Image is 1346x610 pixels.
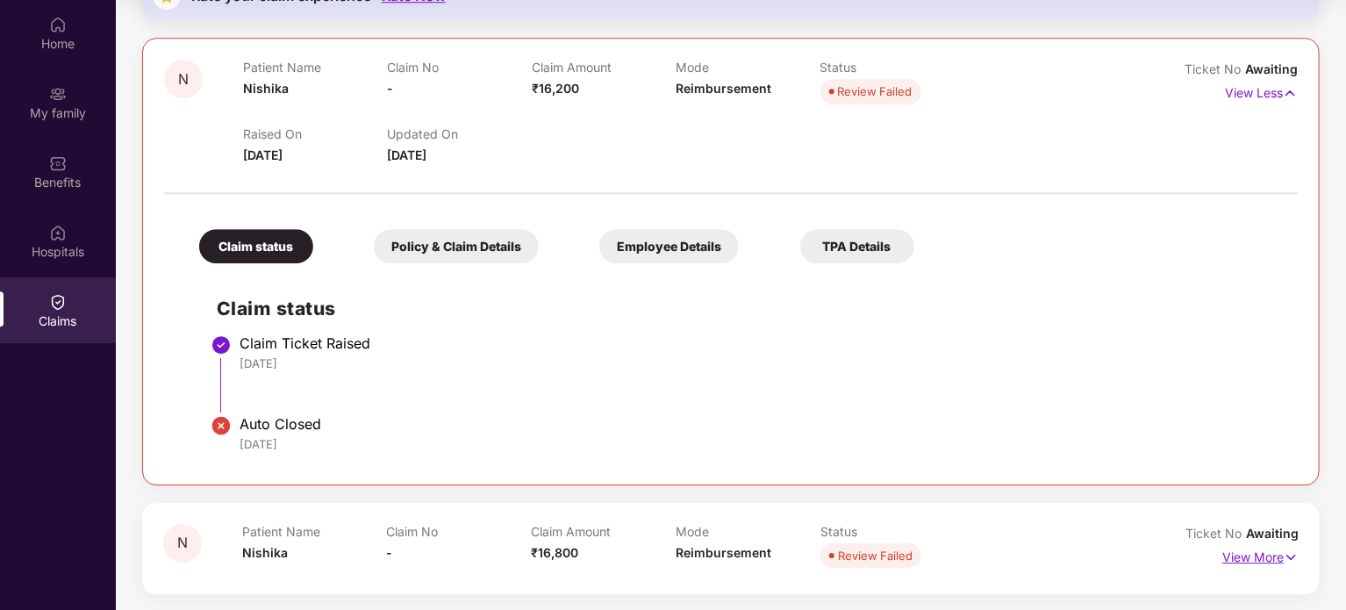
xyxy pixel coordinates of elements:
p: Patient Name [243,60,387,75]
p: View More [1222,543,1299,567]
img: svg+xml;base64,PHN2ZyB4bWxucz0iaHR0cDovL3d3dy53My5vcmcvMjAwMC9zdmciIHdpZHRoPSIxNyIgaGVpZ2h0PSIxNy... [1283,83,1298,103]
div: Review Failed [838,83,913,100]
span: N [177,535,188,550]
span: N [178,72,189,87]
div: TPA Details [800,229,914,263]
span: Reimbursement [676,81,771,96]
p: Status [820,524,965,539]
div: Auto Closed [240,415,1280,433]
img: svg+xml;base64,PHN2ZyBpZD0iSG9zcGl0YWxzIiB4bWxucz0iaHR0cDovL3d3dy53My5vcmcvMjAwMC9zdmciIHdpZHRoPS... [49,224,67,241]
span: Reimbursement [676,545,771,560]
img: svg+xml;base64,PHN2ZyBpZD0iU3RlcC1Eb25lLTIweDIwIiB4bWxucz0iaHR0cDovL3d3dy53My5vcmcvMjAwMC9zdmciIH... [211,415,232,436]
img: svg+xml;base64,PHN2ZyBpZD0iQmVuZWZpdHMiIHhtbG5zPSJodHRwOi8vd3d3LnczLm9yZy8yMDAwL3N2ZyIgd2lkdGg9Ij... [49,154,67,172]
img: svg+xml;base64,PHN2ZyB4bWxucz0iaHR0cDovL3d3dy53My5vcmcvMjAwMC9zdmciIHdpZHRoPSIxNyIgaGVpZ2h0PSIxNy... [1284,548,1299,567]
img: svg+xml;base64,PHN2ZyB3aWR0aD0iMjAiIGhlaWdodD0iMjAiIHZpZXdCb3g9IjAgMCAyMCAyMCIgZmlsbD0ibm9uZSIgeG... [49,85,67,103]
div: [DATE] [240,436,1280,452]
img: svg+xml;base64,PHN2ZyBpZD0iSG9tZSIgeG1sbnM9Imh0dHA6Ly93d3cudzMub3JnLzIwMDAvc3ZnIiB3aWR0aD0iMjAiIG... [49,16,67,33]
p: Claim Amount [532,60,676,75]
div: Claim Ticket Raised [240,334,1280,352]
p: Mode [676,60,820,75]
img: svg+xml;base64,PHN2ZyBpZD0iU3RlcC1Eb25lLTMyeDMyIiB4bWxucz0iaHR0cDovL3d3dy53My5vcmcvMjAwMC9zdmciIH... [211,334,232,355]
p: Patient Name [242,524,387,539]
span: Nishika [243,81,289,96]
div: Employee Details [599,229,739,263]
span: Awaiting [1246,526,1299,541]
div: [DATE] [240,355,1280,371]
p: Mode [676,524,820,539]
p: Claim No [387,60,531,75]
img: svg+xml;base64,PHN2ZyBpZD0iQ2xhaW0iIHhtbG5zPSJodHRwOi8vd3d3LnczLm9yZy8yMDAwL3N2ZyIgd2lkdGg9IjIwIi... [49,293,67,311]
span: Ticket No [1185,61,1245,76]
p: Updated On [387,126,531,141]
span: Awaiting [1245,61,1298,76]
p: Raised On [243,126,387,141]
p: Status [820,60,964,75]
span: [DATE] [243,147,283,162]
span: ₹16,200 [532,81,579,96]
span: ₹16,800 [531,545,578,560]
h2: Claim status [217,294,1280,323]
div: Claim status [199,229,313,263]
span: - [387,81,393,96]
p: Claim Amount [531,524,676,539]
div: Policy & Claim Details [374,229,539,263]
p: View Less [1225,79,1298,103]
div: Review Failed [838,547,913,564]
span: [DATE] [387,147,426,162]
span: Nishika [242,545,288,560]
span: - [387,545,393,560]
p: Claim No [387,524,532,539]
span: Ticket No [1185,526,1246,541]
